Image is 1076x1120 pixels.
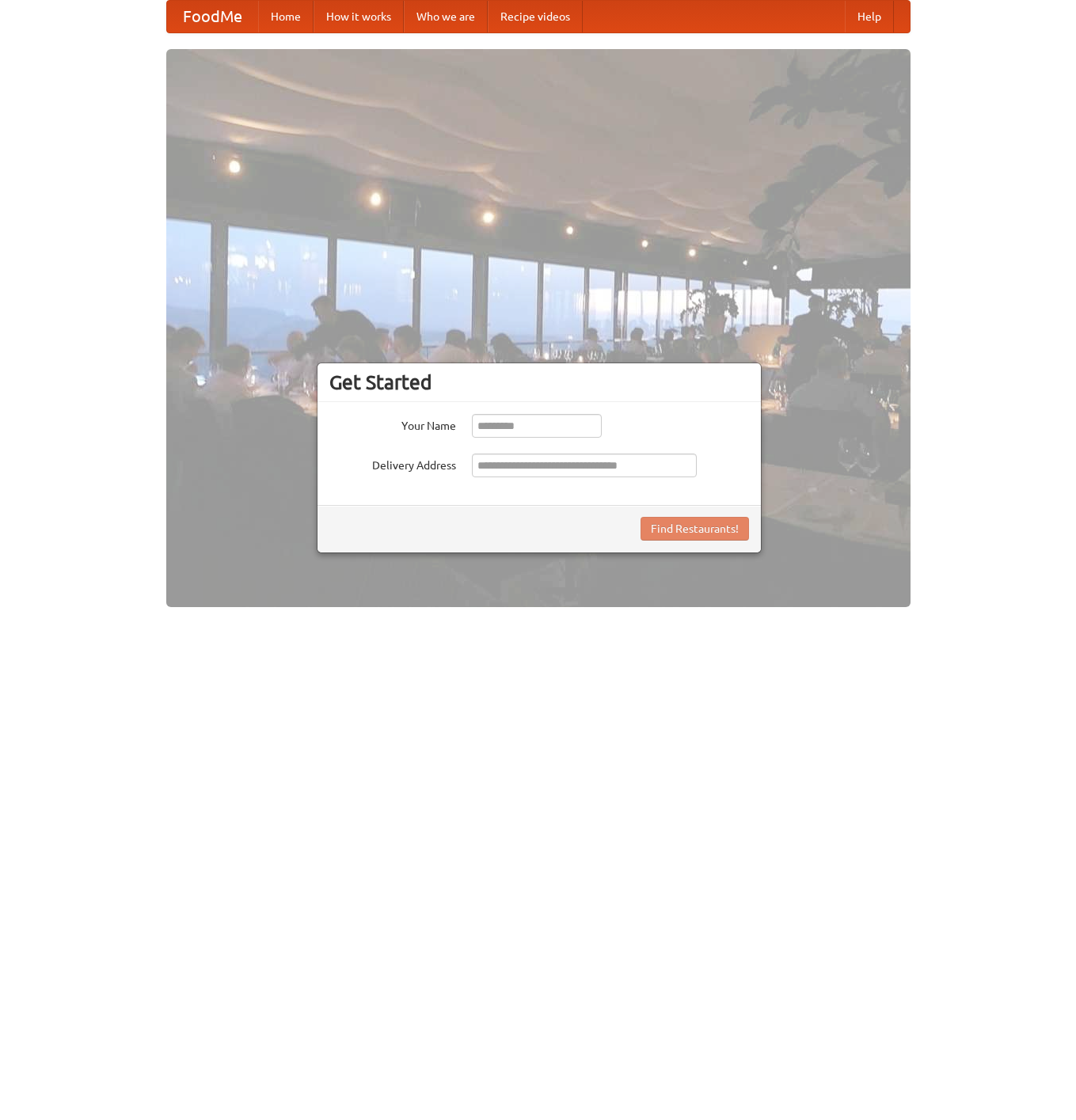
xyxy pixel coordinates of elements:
[167,1,258,32] a: FoodMe
[258,1,314,32] a: Home
[845,1,894,32] a: Help
[329,414,456,434] label: Your Name
[488,1,583,32] a: Recipe videos
[329,370,749,394] h3: Get Started
[404,1,488,32] a: Who we are
[641,517,749,541] button: Find Restaurants!
[329,454,456,473] label: Delivery Address
[314,1,404,32] a: How it works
